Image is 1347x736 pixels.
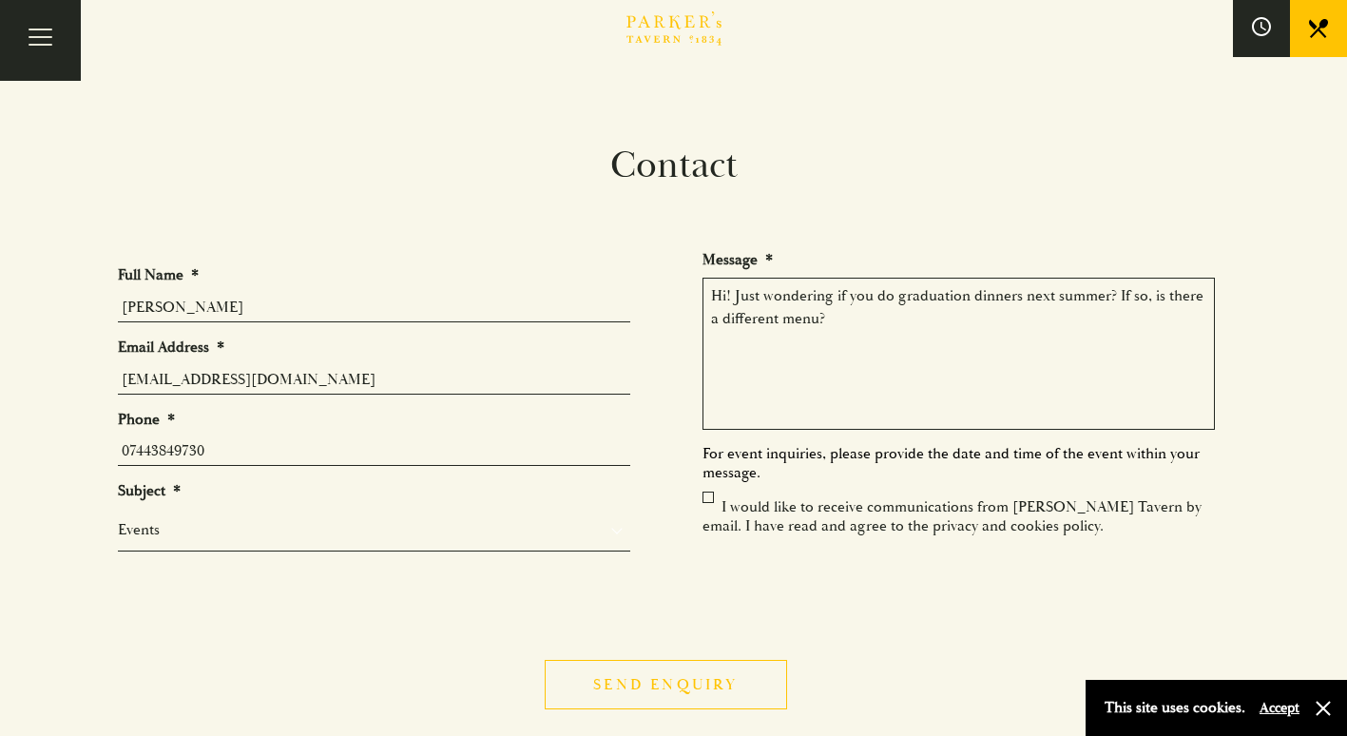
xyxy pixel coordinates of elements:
[118,338,224,358] label: Email Address
[702,250,773,270] label: Message
[118,410,175,430] label: Phone
[702,551,991,625] iframe: reCAPTCHA
[702,444,1230,482] li: For event inquiries, please provide the date and time of the event within your message.
[118,481,181,501] label: Subject
[702,497,1202,535] label: I would like to receive communications from [PERSON_NAME] Tavern by email. I have read and agree ...
[1105,694,1245,722] p: This site uses cookies.
[1314,699,1333,718] button: Close and accept
[1260,699,1299,717] button: Accept
[104,143,1244,188] h1: Contact
[545,660,786,709] input: Send enquiry
[118,265,199,285] label: Full Name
